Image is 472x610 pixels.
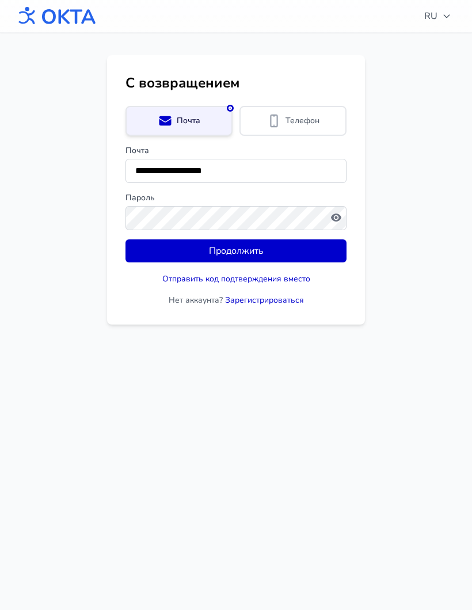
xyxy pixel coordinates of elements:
[14,1,97,31] img: OKTA logo
[177,115,200,127] span: Почта
[125,295,347,306] p: Нет аккаунта?
[125,192,347,204] label: Пароль
[162,273,310,285] button: Отправить код подтверждения вместо
[417,5,458,28] button: RU
[424,9,451,23] span: RU
[125,74,347,92] h1: С возвращением
[125,239,347,262] button: Продолжить
[286,115,319,127] span: Телефон
[225,295,304,306] a: Зарегистрироваться
[125,145,347,157] label: Почта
